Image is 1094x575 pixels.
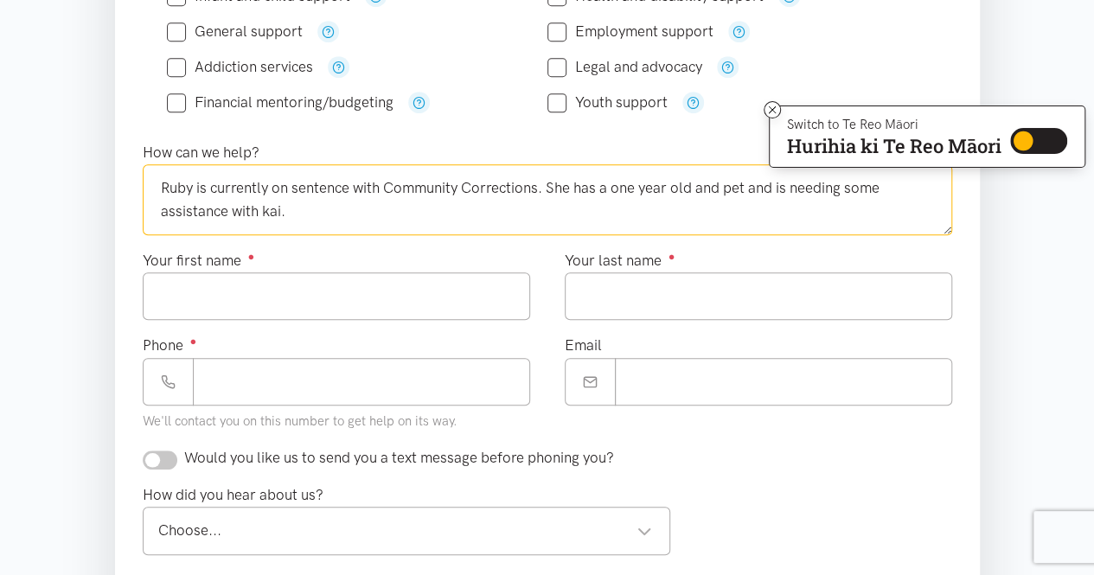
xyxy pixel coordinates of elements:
div: Choose... [158,519,653,542]
p: Switch to Te Reo Māori [787,119,1001,130]
label: Youth support [547,95,668,110]
label: Your last name [565,249,675,272]
label: Email [565,334,602,357]
label: Phone [143,334,197,357]
input: Phone number [193,358,530,406]
label: Your first name [143,249,255,272]
label: Financial mentoring/budgeting [167,95,393,110]
label: Employment support [547,24,713,39]
label: How did you hear about us? [143,483,323,507]
sup: ● [248,250,255,263]
label: Addiction services [167,60,313,74]
label: How can we help? [143,141,259,164]
sup: ● [190,335,197,348]
label: Legal and advocacy [547,60,702,74]
small: We'll contact you on this number to get help on its way. [143,413,457,429]
span: Would you like us to send you a text message before phoning you? [184,449,614,466]
input: Email [615,358,952,406]
sup: ● [669,250,675,263]
p: Hurihia ki Te Reo Māori [787,138,1001,154]
label: General support [167,24,303,39]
